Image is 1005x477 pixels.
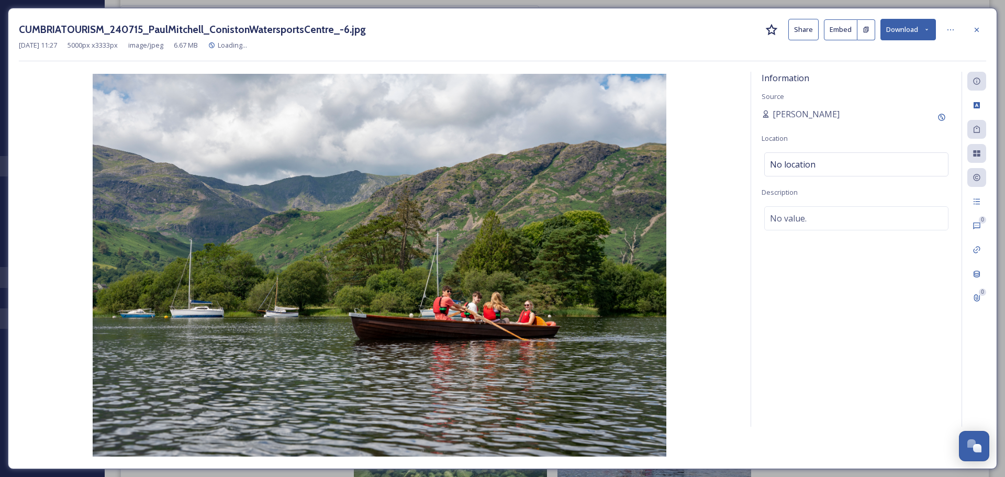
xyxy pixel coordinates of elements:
span: Location [762,134,788,143]
span: [DATE] 11:27 [19,40,57,50]
span: Description [762,187,798,197]
img: CUMBRIATOURISM_240715_PaulMitchell_ConistonWatersportsCentre_-6.jpg [19,74,740,457]
span: No location [770,158,816,171]
span: Loading... [218,40,247,50]
span: image/jpeg [128,40,163,50]
button: Download [880,19,936,40]
button: Open Chat [959,431,989,461]
span: No value. [770,212,807,225]
button: Share [788,19,819,40]
span: Source [762,92,784,101]
div: 0 [979,216,986,224]
button: Embed [824,19,857,40]
span: 5000 px x 3333 px [68,40,118,50]
h3: CUMBRIATOURISM_240715_PaulMitchell_ConistonWatersportsCentre_-6.jpg [19,22,366,37]
span: 6.67 MB [174,40,198,50]
span: [PERSON_NAME] [773,108,840,120]
div: 0 [979,289,986,296]
span: Information [762,72,809,84]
